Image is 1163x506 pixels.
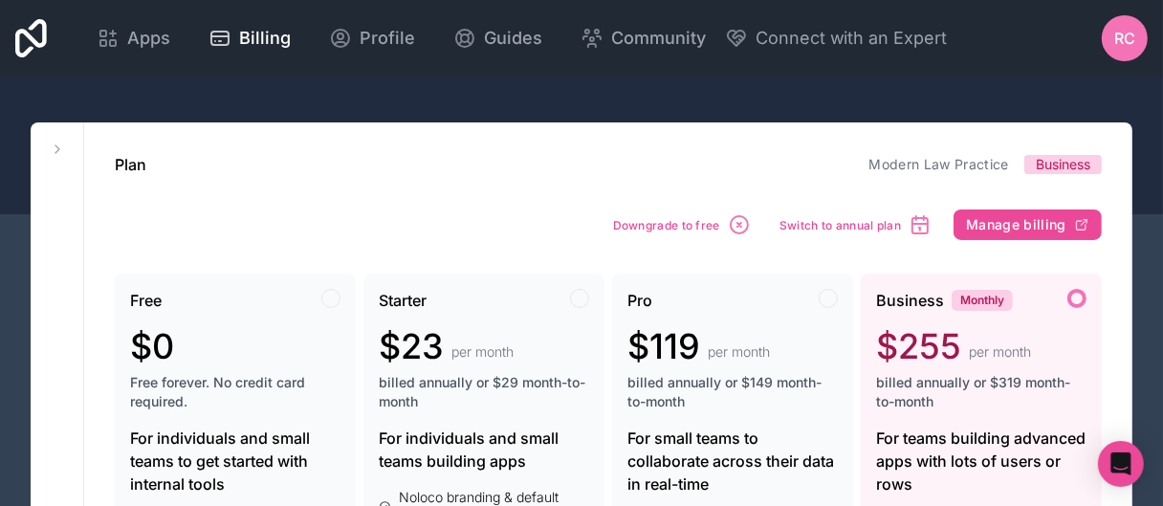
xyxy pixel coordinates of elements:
[130,327,174,365] span: $0
[773,207,938,243] button: Switch to annual plan
[1114,27,1135,50] span: RC
[127,25,170,52] span: Apps
[314,17,430,59] a: Profile
[627,327,700,365] span: $119
[627,373,838,411] span: billed annually or $149 month-to-month
[876,373,1086,411] span: billed annually or $319 month-to-month
[952,290,1013,311] div: Monthly
[239,25,291,52] span: Billing
[708,342,770,362] span: per month
[484,25,542,52] span: Guides
[876,289,944,312] span: Business
[438,17,558,59] a: Guides
[360,25,415,52] span: Profile
[725,25,948,52] button: Connect with an Expert
[756,25,948,52] span: Connect with an Expert
[627,289,652,312] span: Pro
[876,327,961,365] span: $255
[379,327,444,365] span: $23
[81,17,186,59] a: Apps
[130,427,340,495] div: For individuals and small teams to get started with internal tools
[966,216,1066,233] span: Manage billing
[1036,155,1090,174] span: Business
[379,373,589,411] span: billed annually or $29 month-to-month
[130,289,162,312] span: Free
[379,427,589,473] div: For individuals and small teams building apps
[779,218,901,232] span: Switch to annual plan
[115,153,146,176] h1: Plan
[868,156,1009,172] a: Modern Law Practice
[611,25,706,52] span: Community
[613,218,720,232] span: Downgrade to free
[130,373,340,411] span: Free forever. No credit card required.
[954,209,1102,240] button: Manage billing
[606,207,757,243] button: Downgrade to free
[451,342,514,362] span: per month
[379,289,427,312] span: Starter
[627,427,838,495] div: For small teams to collaborate across their data in real-time
[969,342,1031,362] span: per month
[1098,441,1144,487] div: Open Intercom Messenger
[876,427,1086,495] div: For teams building advanced apps with lots of users or rows
[565,17,721,59] a: Community
[193,17,306,59] a: Billing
